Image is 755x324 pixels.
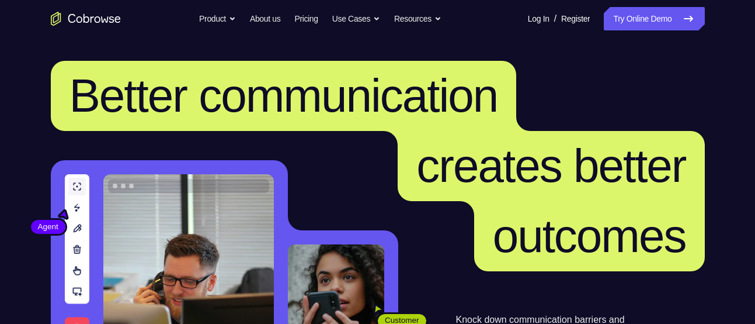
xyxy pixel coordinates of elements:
[561,7,590,30] a: Register
[528,7,549,30] a: Log In
[332,7,380,30] button: Use Cases
[294,7,318,30] a: Pricing
[554,12,556,26] span: /
[416,140,686,192] span: creates better
[199,7,236,30] button: Product
[69,70,498,122] span: Better communication
[493,210,686,262] span: outcomes
[51,12,121,26] a: Go to the home page
[394,7,441,30] button: Resources
[604,7,704,30] a: Try Online Demo
[250,7,280,30] a: About us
